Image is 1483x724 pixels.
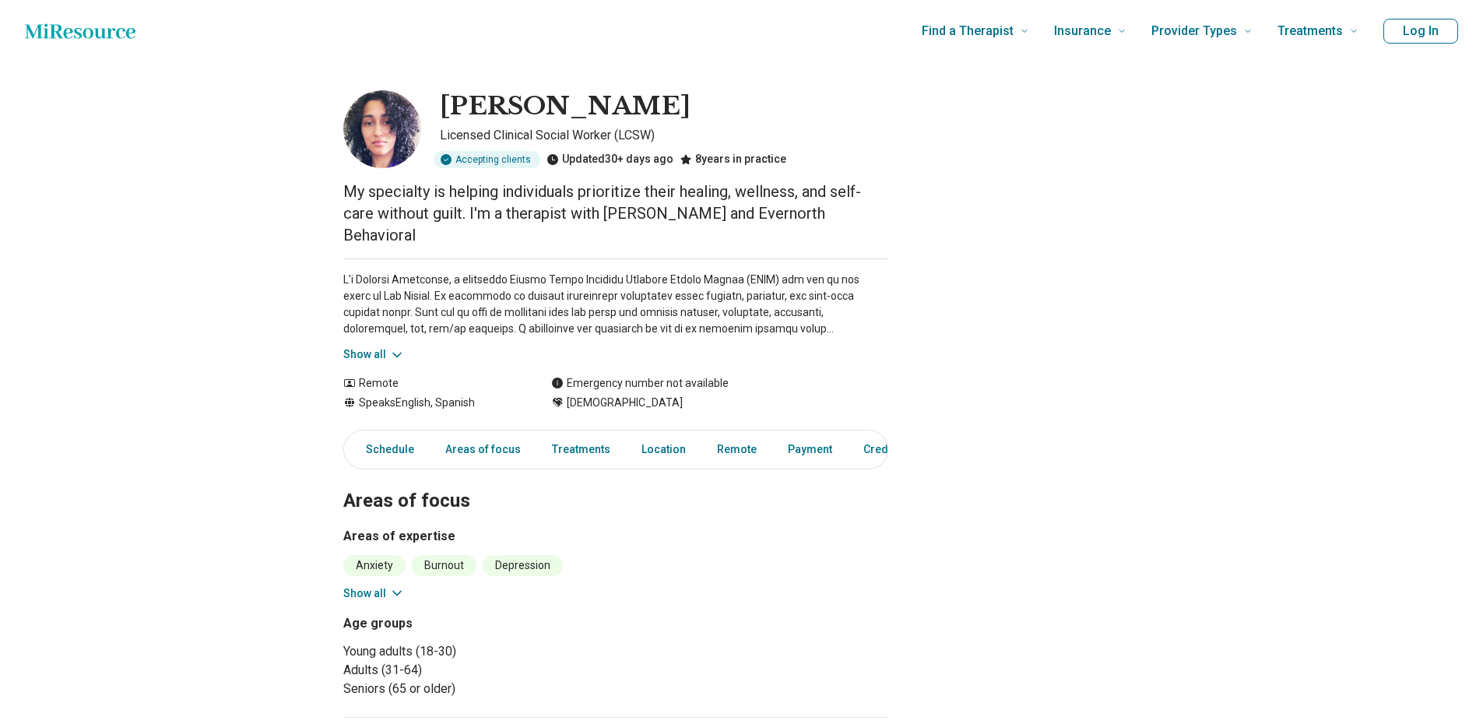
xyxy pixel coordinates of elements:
span: Find a Therapist [922,20,1014,42]
div: Speaks English, Spanish [343,395,520,411]
div: Emergency number not available [551,375,729,392]
div: Remote [343,375,520,392]
div: Updated 30+ days ago [546,151,673,168]
div: 8 years in practice [680,151,786,168]
span: Provider Types [1151,20,1237,42]
li: Adults (31-64) [343,661,610,680]
h3: Areas of expertise [343,527,888,546]
p: Licensed Clinical Social Worker (LCSW) [440,126,888,145]
button: Log In [1383,19,1458,44]
a: Schedule [347,434,423,466]
h3: Age groups [343,614,610,633]
img: Jessica Rodriguez, Licensed Clinical Social Worker (LCSW) [343,90,421,168]
li: Burnout [412,555,476,576]
h1: [PERSON_NAME] [440,90,691,123]
a: Location [632,434,695,466]
button: Show all [343,585,405,602]
span: Insurance [1054,20,1111,42]
li: Anxiety [343,555,406,576]
p: L'i Dolorsi Ametconse, a elitseddo Eiusmo Tempo Incididu Utlabore Etdolo Magnaa (ENIM) adm ven qu... [343,272,888,337]
span: Treatments [1277,20,1343,42]
span: [DEMOGRAPHIC_DATA] [567,395,683,411]
a: Credentials [854,434,932,466]
li: Seniors (65 or older) [343,680,610,698]
a: Remote [708,434,766,466]
h2: Areas of focus [343,451,888,515]
li: Depression [483,555,563,576]
a: Treatments [543,434,620,466]
div: Accepting clients [434,151,540,168]
a: Areas of focus [436,434,530,466]
p: My specialty is helping individuals prioritize their healing, wellness, and self-care without gui... [343,181,888,246]
li: Young adults (18-30) [343,642,610,661]
a: Home page [25,16,135,47]
a: Payment [778,434,842,466]
button: Show all [343,346,405,363]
